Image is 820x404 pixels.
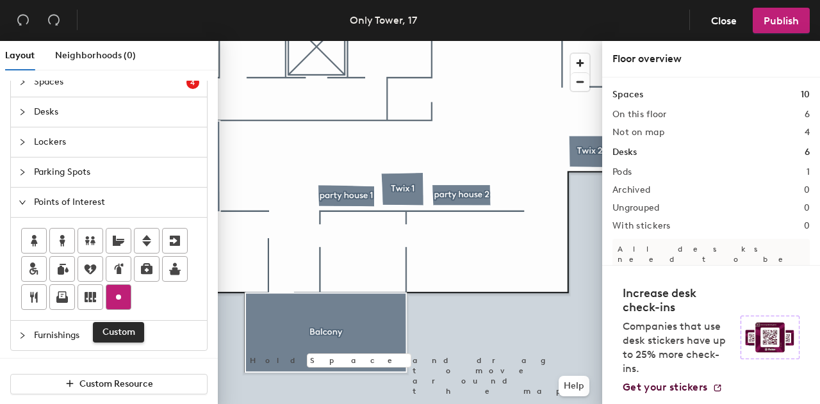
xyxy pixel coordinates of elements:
span: 4 [190,78,195,87]
button: Publish [753,8,810,33]
h1: Desks [612,145,637,159]
h2: Pods [612,167,632,177]
span: undo [17,13,29,26]
h2: Archived [612,185,650,195]
span: Layout [5,50,35,61]
h2: Ungrouped [612,203,660,213]
h2: 0 [804,221,810,231]
h2: 1 [807,167,810,177]
span: expanded [19,198,26,206]
button: Close [700,8,748,33]
span: Points of Interest [34,188,199,217]
span: collapsed [19,332,26,339]
h4: Increase desk check-ins [623,286,733,314]
span: Lockers [34,127,199,157]
span: Desks [34,97,199,127]
button: Custom [106,284,131,310]
sup: 4 [186,76,199,89]
h1: 10 [801,88,810,102]
span: collapsed [19,78,26,86]
span: Publish [764,15,799,27]
h2: 4 [805,127,810,138]
span: collapsed [19,108,26,116]
span: Neighborhoods (0) [55,50,136,61]
h2: With stickers [612,221,671,231]
h2: 6 [805,109,810,120]
span: Spaces [34,67,186,97]
span: Custom Resource [79,378,153,389]
h2: 0 [804,203,810,213]
div: Floor overview [612,51,810,67]
span: Furnishings [34,321,199,350]
span: collapsed [19,138,26,146]
button: Redo (⌘ + ⇧ + Z) [41,8,67,33]
span: Get your stickers [623,381,707,393]
h1: 6 [805,145,810,159]
button: Undo (⌘ + Z) [10,8,36,33]
span: Parking Spots [34,158,199,187]
h2: Not on map [612,127,664,138]
button: Help [559,376,589,396]
span: collapsed [19,168,26,176]
p: All desks need to be in a pod before saving [612,239,810,300]
h1: Spaces [612,88,643,102]
a: Get your stickers [623,381,723,394]
p: Companies that use desk stickers have up to 25% more check-ins. [623,319,733,376]
div: Only Tower, 17 [350,12,417,28]
button: Custom Resource [10,374,208,394]
span: Close [711,15,737,27]
h2: 0 [804,185,810,195]
img: Sticker logo [741,316,799,359]
h2: On this floor [612,109,667,120]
